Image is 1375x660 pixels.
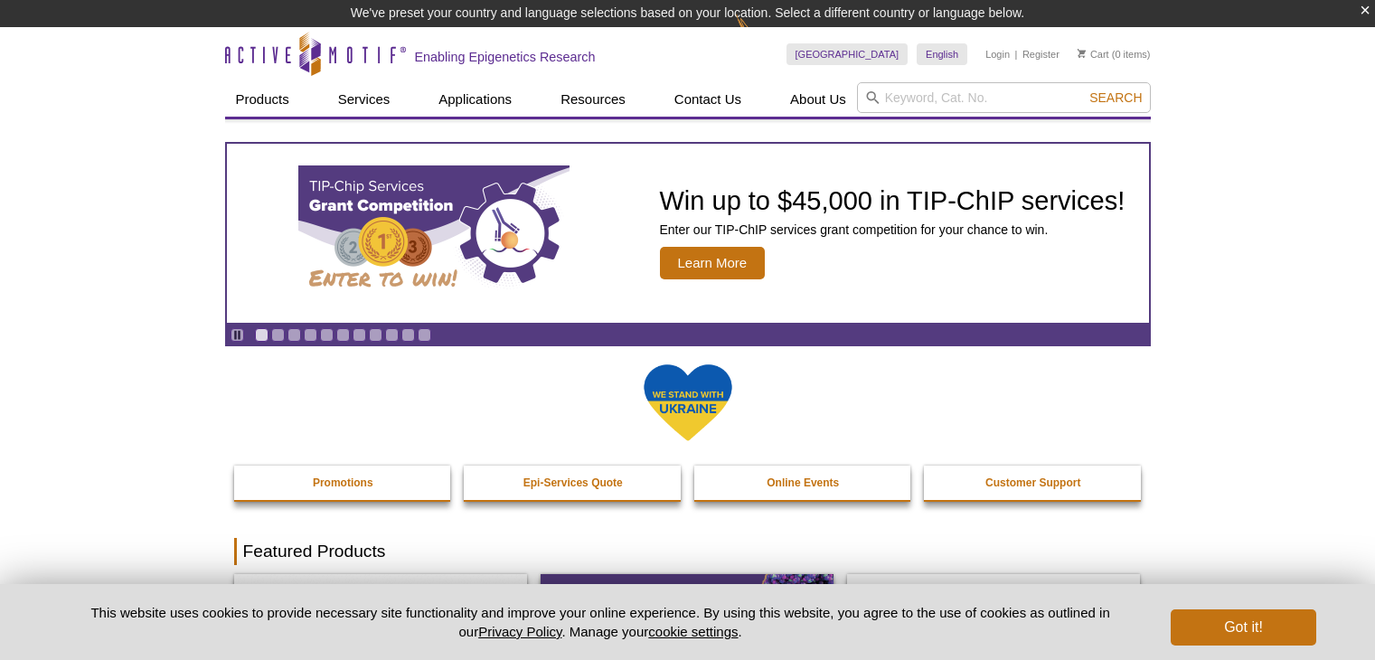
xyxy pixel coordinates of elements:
[227,144,1149,323] article: TIP-ChIP Services Grant Competition
[369,328,382,342] a: Go to slide 8
[736,14,784,56] img: Change Here
[385,328,399,342] a: Go to slide 9
[660,247,766,279] span: Learn More
[464,466,683,500] a: Epi-Services Quote
[60,603,1142,641] p: This website uses cookies to provide necessary site functionality and improve your online experie...
[985,476,1080,489] strong: Customer Support
[924,466,1143,500] a: Customer Support
[664,82,752,117] a: Contact Us
[401,328,415,342] a: Go to slide 10
[1078,49,1086,58] img: Your Cart
[1078,43,1151,65] li: (0 items)
[415,49,596,65] h2: Enabling Epigenetics Research
[418,328,431,342] a: Go to slide 11
[1078,48,1109,61] a: Cart
[917,43,967,65] a: English
[234,466,453,500] a: Promotions
[428,82,523,117] a: Applications
[287,328,301,342] a: Go to slide 3
[857,82,1151,113] input: Keyword, Cat. No.
[327,82,401,117] a: Services
[1089,90,1142,105] span: Search
[660,187,1125,214] h2: Win up to $45,000 in TIP-ChIP services!
[1171,609,1315,646] button: Got it!
[478,624,561,639] a: Privacy Policy
[336,328,350,342] a: Go to slide 6
[779,82,857,117] a: About Us
[234,538,1142,565] h2: Featured Products
[1084,90,1147,106] button: Search
[1022,48,1060,61] a: Register
[648,624,738,639] button: cookie settings
[225,82,300,117] a: Products
[1015,43,1018,65] li: |
[694,466,913,500] a: Online Events
[523,476,623,489] strong: Epi-Services Quote
[643,363,733,443] img: We Stand With Ukraine
[767,476,839,489] strong: Online Events
[231,328,244,342] a: Toggle autoplay
[353,328,366,342] a: Go to slide 7
[227,144,1149,323] a: TIP-ChIP Services Grant Competition Win up to $45,000 in TIP-ChIP services! Enter our TIP-ChIP se...
[550,82,636,117] a: Resources
[320,328,334,342] a: Go to slide 5
[298,165,570,301] img: TIP-ChIP Services Grant Competition
[313,476,373,489] strong: Promotions
[985,48,1010,61] a: Login
[786,43,909,65] a: [GEOGRAPHIC_DATA]
[660,222,1125,238] p: Enter our TIP-ChIP services grant competition for your chance to win.
[304,328,317,342] a: Go to slide 4
[271,328,285,342] a: Go to slide 2
[255,328,268,342] a: Go to slide 1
